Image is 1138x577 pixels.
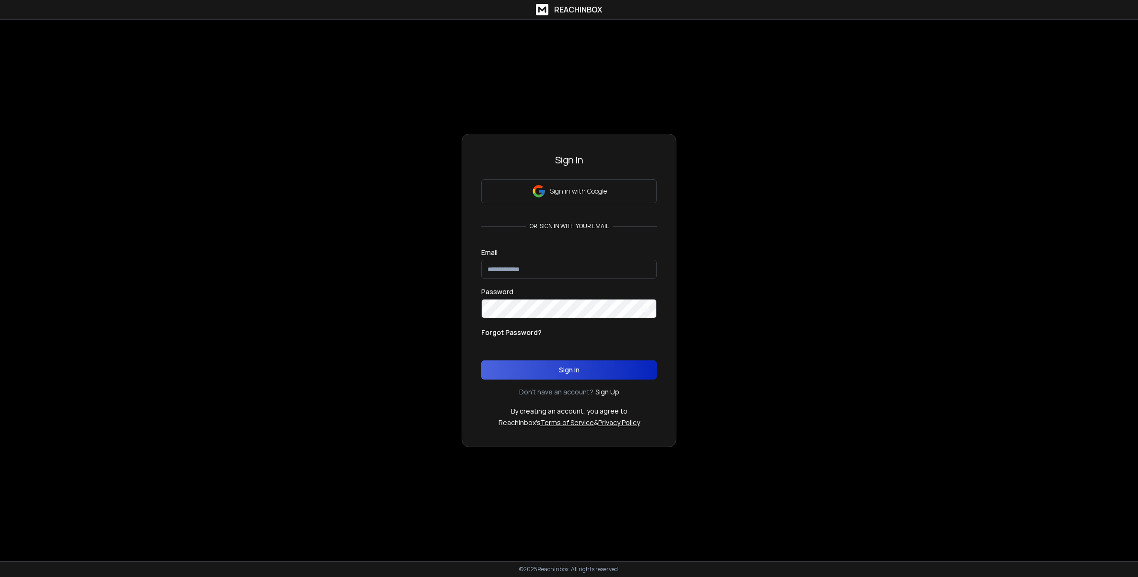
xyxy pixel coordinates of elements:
[499,418,640,427] p: ReachInbox's &
[554,4,602,15] h1: ReachInbox
[481,179,657,203] button: Sign in with Google
[481,328,542,337] p: Forgot Password?
[519,565,619,573] p: © 2025 Reachinbox. All rights reserved.
[526,222,613,230] p: or, sign in with your email
[481,288,513,295] label: Password
[511,406,627,416] p: By creating an account, you agree to
[550,186,607,196] p: Sign in with Google
[595,387,619,397] a: Sign Up
[519,387,593,397] p: Don't have an account?
[481,153,657,167] h3: Sign In
[540,418,594,427] a: Terms of Service
[481,360,657,380] button: Sign In
[536,4,602,15] a: ReachInbox
[481,249,498,256] label: Email
[598,418,640,427] a: Privacy Policy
